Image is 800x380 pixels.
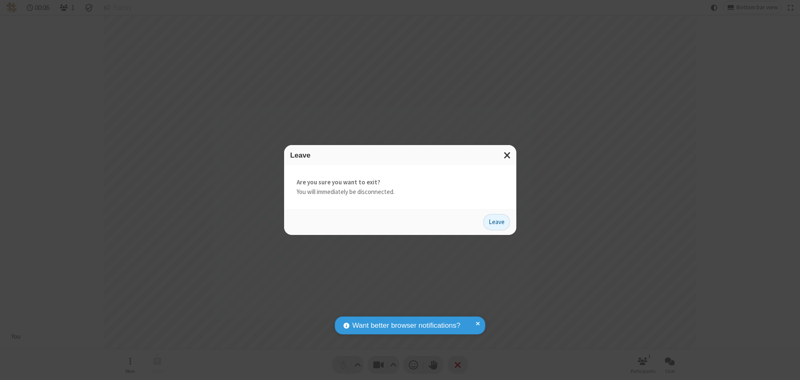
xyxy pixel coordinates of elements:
button: Leave [483,214,510,231]
span: Want better browser notifications? [352,320,460,331]
h3: Leave [290,151,510,159]
strong: Are you sure you want to exit? [297,178,504,187]
div: You will immediately be disconnected. [284,165,516,209]
button: Close modal [499,145,516,166]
